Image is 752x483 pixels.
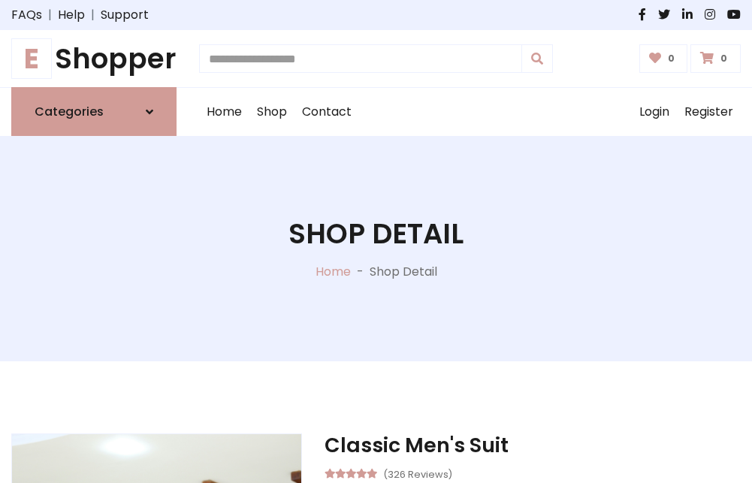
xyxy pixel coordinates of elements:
span: E [11,38,52,79]
a: Help [58,6,85,24]
a: Contact [294,88,359,136]
a: EShopper [11,42,177,75]
span: 0 [664,52,678,65]
small: (326 Reviews) [383,464,452,482]
a: Login [632,88,677,136]
a: Categories [11,87,177,136]
span: | [85,6,101,24]
p: - [351,263,370,281]
a: FAQs [11,6,42,24]
a: Register [677,88,741,136]
span: 0 [717,52,731,65]
h1: Shopper [11,42,177,75]
span: | [42,6,58,24]
h3: Classic Men's Suit [325,433,741,457]
a: Shop [249,88,294,136]
h1: Shop Detail [288,217,464,250]
a: 0 [639,44,688,73]
a: Home [316,263,351,280]
a: Support [101,6,149,24]
a: 0 [690,44,741,73]
h6: Categories [35,104,104,119]
p: Shop Detail [370,263,437,281]
a: Home [199,88,249,136]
